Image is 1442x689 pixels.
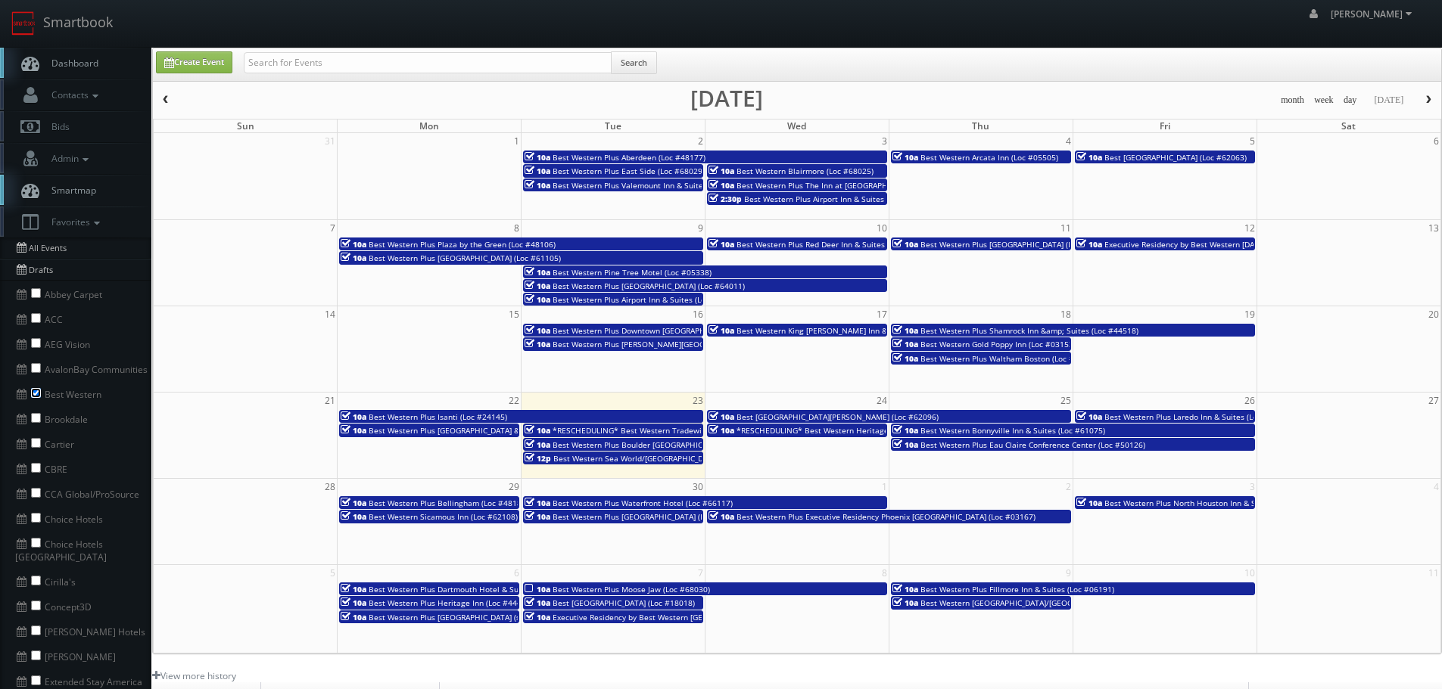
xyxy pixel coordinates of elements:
span: 10a [709,239,734,250]
span: 11 [1427,565,1440,581]
span: Best [GEOGRAPHIC_DATA][PERSON_NAME] (Loc #62096) [737,411,939,422]
span: Best Western Plus [GEOGRAPHIC_DATA] (Loc #50153) [553,511,745,522]
span: 10a [525,281,550,291]
span: 10a [341,253,366,263]
span: Admin [44,152,92,165]
span: 10a [341,511,366,522]
span: 3 [880,133,889,149]
span: 10a [892,425,918,436]
span: 10a [525,339,550,349]
span: 2 [1064,479,1073,495]
span: Best Western Plus Executive Residency Phoenix [GEOGRAPHIC_DATA] (Loc #03167) [737,511,1036,522]
span: Best Western King [PERSON_NAME] Inn & Suites (Loc #62106) [737,325,961,336]
span: *RESCHEDULING* Best Western Heritage Inn (Loc #05465) [737,425,951,436]
span: 10a [525,597,550,608]
span: Best Western Plus Boulder [GEOGRAPHIC_DATA] (Loc #06179) [553,439,776,450]
span: Best Western Plus Waterfront Hotel (Loc #66117) [553,498,733,508]
span: 10a [892,339,918,349]
span: 2:30p [709,194,742,204]
span: Contacts [44,88,102,101]
span: Best Western Plus North Houston Inn & Suites (Loc #44475) [1104,498,1323,508]
span: 6 [512,565,521,581]
span: 26 [1243,393,1257,408]
span: 1 [512,133,521,149]
span: Favorites [44,216,104,228]
span: 10a [709,411,734,422]
span: Best Western Arcata Inn (Loc #05505) [920,152,1058,163]
span: Best Western Plus Downtown [GEOGRAPHIC_DATA] (Loc #48199) [553,325,786,336]
span: 8 [512,220,521,236]
span: Best Western Plus Airport Inn & Suites (Loc #68034) [553,294,742,305]
a: View more history [152,669,236,682]
span: 24 [875,393,889,408]
span: 13 [1427,220,1440,236]
span: Best Western Plus Fillmore Inn & Suites (Loc #06191) [920,584,1114,594]
span: Best Western Plus [GEOGRAPHIC_DATA] (Loc #61105) [369,253,561,263]
span: 10a [341,425,366,436]
span: 10a [1076,498,1102,508]
span: 4 [1432,479,1440,495]
img: smartbook-logo.png [11,11,36,36]
span: 22 [507,393,521,408]
input: Search for Events [244,52,612,73]
span: Bids [44,120,70,133]
span: Mon [419,119,439,132]
span: Best Western Plus Moose Jaw (Loc #68030) [553,584,710,594]
span: 10a [525,612,550,622]
span: 10a [525,267,550,278]
span: 31 [323,133,337,149]
span: 10a [1076,152,1102,163]
span: 10a [341,411,366,422]
span: 9 [696,220,705,236]
button: day [1338,91,1363,110]
span: Best Western Gold Poppy Inn (Loc #03153) [920,339,1076,349]
span: 7 [329,220,337,236]
button: week [1309,91,1339,110]
span: 19 [1243,306,1257,322]
span: 25 [1059,393,1073,408]
span: 10a [709,325,734,336]
span: 10a [892,239,918,250]
span: 12 [1243,220,1257,236]
span: 10a [525,180,550,191]
a: Create Event [156,51,232,73]
span: 7 [696,565,705,581]
span: 10a [525,425,550,436]
span: Best Western Sicamous Inn (Loc #62108) [369,511,518,522]
span: 10a [1076,239,1102,250]
span: 10a [341,597,366,608]
span: Executive Residency by Best Western [DATE] (Loc #44764) [1104,239,1315,250]
span: *RESCHEDULING* Best Western Tradewinds (Loc #05429) [553,425,764,436]
span: Best Western Plus Waltham Boston (Loc #22009) [920,353,1099,364]
span: 5 [1248,133,1257,149]
span: 16 [691,306,705,322]
span: 10a [709,166,734,176]
span: 3 [1248,479,1257,495]
span: Best Western Blairmore (Loc #68025) [737,166,874,176]
span: Best Western Plus Eau Claire Conference Center (Loc #50126) [920,439,1145,450]
span: 29 [507,479,521,495]
span: 10a [709,180,734,191]
span: 1 [880,479,889,495]
span: Tue [605,119,621,132]
span: Best Western Plus [GEOGRAPHIC_DATA] (shoot 1 of 2) (Loc #15116) [369,612,611,622]
span: 18 [1059,306,1073,322]
span: Best Western Plus Plaza by the Green (Loc #48106) [369,239,556,250]
span: 10a [525,439,550,450]
span: Wed [787,119,806,132]
span: Best Western Plus Heritage Inn (Loc #44463) [369,597,533,608]
span: 28 [323,479,337,495]
span: 10a [709,511,734,522]
span: 10a [341,584,366,594]
span: Best [GEOGRAPHIC_DATA] (Loc #62063) [1104,152,1247,163]
span: 10a [892,584,918,594]
h2: [DATE] [690,91,763,106]
span: 10a [525,325,550,336]
span: 4 [1064,133,1073,149]
span: Fri [1160,119,1170,132]
span: 10a [525,511,550,522]
span: 9 [1064,565,1073,581]
span: Best Western Plus Valemount Inn & Suites (Loc #62120) [553,180,756,191]
span: Best Western Plus Laredo Inn & Suites (Loc #44702) [1104,411,1294,422]
span: Best Western Sea World/[GEOGRAPHIC_DATA] (Loc #54046) [553,453,768,464]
